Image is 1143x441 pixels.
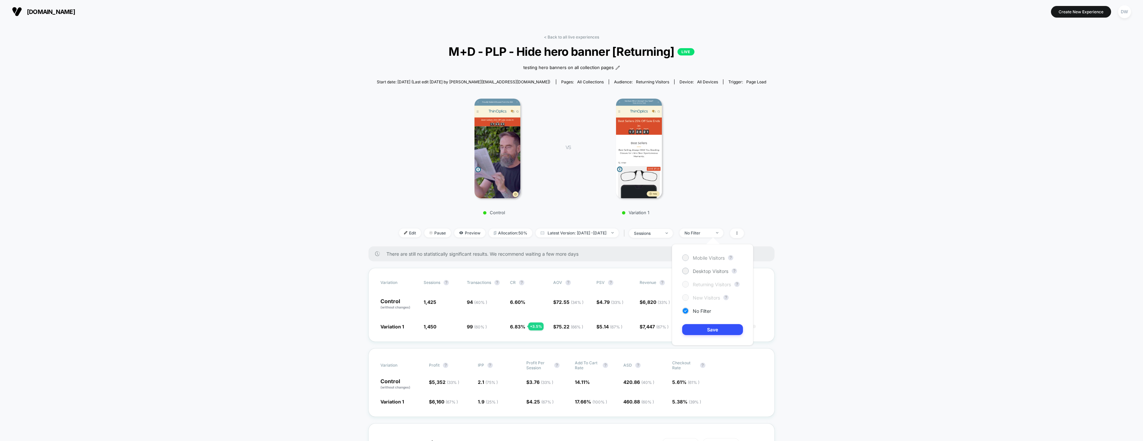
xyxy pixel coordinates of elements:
span: $ [640,299,670,305]
span: Revenue [640,280,656,285]
span: ( 33 % ) [658,300,670,305]
span: $ [429,379,459,385]
span: 5.14 [599,324,622,329]
div: Audience: [614,79,669,84]
span: VS [566,144,571,150]
span: Latest Version: [DATE] - [DATE] [536,228,619,237]
img: rebalance [494,231,496,235]
span: Profit [429,363,440,368]
button: ? [487,363,493,368]
span: Desktop Visitors [693,268,728,274]
span: (without changes) [380,385,410,389]
span: $ [596,324,622,329]
img: end [611,232,614,233]
span: ( 67 % ) [541,399,554,404]
span: CR [510,280,516,285]
span: M+D - PLP - Hide hero banner [Returning] [396,44,747,58]
button: ? [608,280,613,285]
button: ? [728,255,733,260]
p: Control [380,299,417,310]
span: 5.38 % [672,399,701,404]
span: $ [429,399,458,404]
span: ( 60 % ) [641,399,654,404]
img: calendar [541,231,544,234]
button: ? [443,363,448,368]
span: testing hero banners on all collection pages [523,64,614,71]
span: No Filter [693,308,711,314]
span: $ [553,299,583,305]
img: Control main [474,99,520,198]
span: $ [640,324,669,329]
span: Mobile Visitors [693,255,725,261]
span: 1.9 [478,399,498,404]
div: sessions [634,231,661,236]
button: ? [660,280,665,285]
span: Variation [380,360,417,370]
span: ( 67 % ) [446,399,458,404]
span: Add To Cart Rate [575,360,599,370]
span: all collections [577,79,604,84]
span: $ [526,399,554,404]
img: Visually logo [12,7,22,17]
div: Pages: [561,79,604,84]
span: There are still no statistically significant results. We recommend waiting a few more days [386,251,761,257]
span: 17.66 % [575,399,607,404]
button: DW [1116,5,1133,19]
span: AOV [553,280,562,285]
span: Pause [424,228,451,237]
span: 99 [467,324,487,329]
button: Save [682,324,743,335]
span: 5.61 % [672,379,699,385]
span: 6.60 % [510,299,525,305]
div: Trigger: [728,79,766,84]
div: DW [1118,5,1131,18]
span: Checkout Rate [672,360,697,370]
span: ( 34 % ) [571,300,583,305]
span: all devices [697,79,718,84]
span: 3.76 [529,379,553,385]
span: ( 33 % ) [611,300,623,305]
span: 460.88 [623,399,654,404]
img: Variation 1 main [616,99,662,198]
span: Variation 1 [380,324,404,329]
span: $ [553,324,583,329]
span: Preview [454,228,485,237]
span: ( 39 % ) [689,399,701,404]
span: Returning Visitors [693,282,731,287]
span: $ [596,299,623,305]
span: IPP [478,363,484,368]
img: edit [404,231,407,234]
img: end [429,231,433,234]
span: ( 67 % ) [610,324,622,329]
span: Edit [399,228,421,237]
span: PSV [596,280,605,285]
span: 5,352 [432,379,459,385]
div: No Filter [684,230,711,235]
button: ? [566,280,571,285]
span: ( 100 % ) [592,399,607,404]
img: end [666,232,668,234]
span: 4.79 [599,299,623,305]
button: ? [444,280,449,285]
span: 420.86 [623,379,654,385]
span: [DOMAIN_NAME] [27,8,75,15]
button: [DOMAIN_NAME] [10,6,77,17]
span: ( 40 % ) [474,300,487,305]
span: ( 60 % ) [474,324,487,329]
button: ? [732,268,737,274]
span: ( 67 % ) [656,324,669,329]
span: Sessions [424,280,440,285]
button: ? [700,363,705,368]
span: ( 75 % ) [485,380,498,385]
button: ? [494,280,500,285]
span: Returning Visitors [636,79,669,84]
span: 75.22 [556,324,583,329]
span: 94 [467,299,487,305]
span: 1,425 [424,299,436,305]
button: Create New Experience [1051,6,1111,18]
span: 4.25 [529,399,554,404]
span: 7,447 [643,324,669,329]
button: ? [519,280,524,285]
p: LIVE [677,48,694,55]
span: ( 61 % ) [688,380,699,385]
